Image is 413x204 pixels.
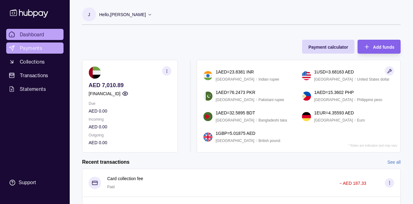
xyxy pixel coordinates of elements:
p: AED 7,010.89 [89,82,171,89]
img: pk [203,91,213,101]
span: Paid [107,185,115,189]
img: bd [203,112,213,121]
p: Due [89,100,171,107]
span: Payment calculator [308,45,348,50]
p: Bangladeshi taka [258,117,287,124]
span: Statements [20,85,46,93]
p: 1 AED = 32.5895 BDT [216,109,255,116]
p: AED 0.00 [89,108,171,114]
p: / [354,117,355,124]
p: 1 GBP = 5.01875 AED [216,130,255,137]
p: [GEOGRAPHIC_DATA] [314,76,353,83]
button: Add funds [358,40,401,54]
span: Dashboard [20,31,44,38]
p: AED 0.00 [89,123,171,130]
p: [FINANCIAL_ID] [89,90,121,97]
a: Statements [6,83,64,95]
p: − AED 187.33 [339,181,366,186]
p: 1 USD = 3.68163 AED [314,69,354,75]
a: Collections [6,56,64,67]
p: Pakistani rupee [258,96,284,103]
img: ph [302,91,311,101]
a: Dashboard [6,29,64,40]
p: United States dollar [357,76,389,83]
p: [GEOGRAPHIC_DATA] [216,137,254,144]
a: Transactions [6,70,64,81]
p: [GEOGRAPHIC_DATA] [216,76,254,83]
a: Payments [6,42,64,54]
p: Philippine peso [357,96,382,103]
p: British pound [258,137,280,144]
p: Euro [357,117,365,124]
img: in [203,71,213,80]
p: Card collection fee [107,175,143,182]
p: 1 EUR = 4.35593 AED [314,109,354,116]
p: 1 AED = 23.8381 INR [216,69,254,75]
div: Support [19,179,36,186]
p: [GEOGRAPHIC_DATA] [314,117,353,124]
span: Transactions [20,72,48,79]
p: / [256,96,257,103]
p: Incoming [89,116,171,123]
img: gb [203,132,213,142]
p: / [354,76,355,83]
p: / [354,96,355,103]
p: 1 AED = 76.2473 PKR [216,89,255,96]
p: AED 0.00 [89,139,171,146]
p: Hello, [PERSON_NAME] [99,11,146,18]
p: J [88,11,90,18]
button: Payment calculator [302,40,354,54]
span: Add funds [373,45,394,50]
p: / [256,137,257,144]
span: Payments [20,44,42,52]
img: us [302,71,311,80]
img: ae [89,66,101,79]
p: Indian rupee [258,76,279,83]
a: See all [387,159,401,166]
h2: Recent transactions [82,159,130,166]
span: Collections [20,58,45,65]
p: 1 AED = 15.3602 PHP [314,89,354,96]
p: / [256,76,257,83]
p: / [256,117,257,124]
a: Support [6,176,64,189]
p: Outgoing [89,132,171,139]
p: [GEOGRAPHIC_DATA] [314,96,353,103]
p: [GEOGRAPHIC_DATA] [216,117,254,124]
p: * Rates are indicative and may vary [349,144,397,147]
p: [GEOGRAPHIC_DATA] [216,96,254,103]
img: de [302,112,311,121]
